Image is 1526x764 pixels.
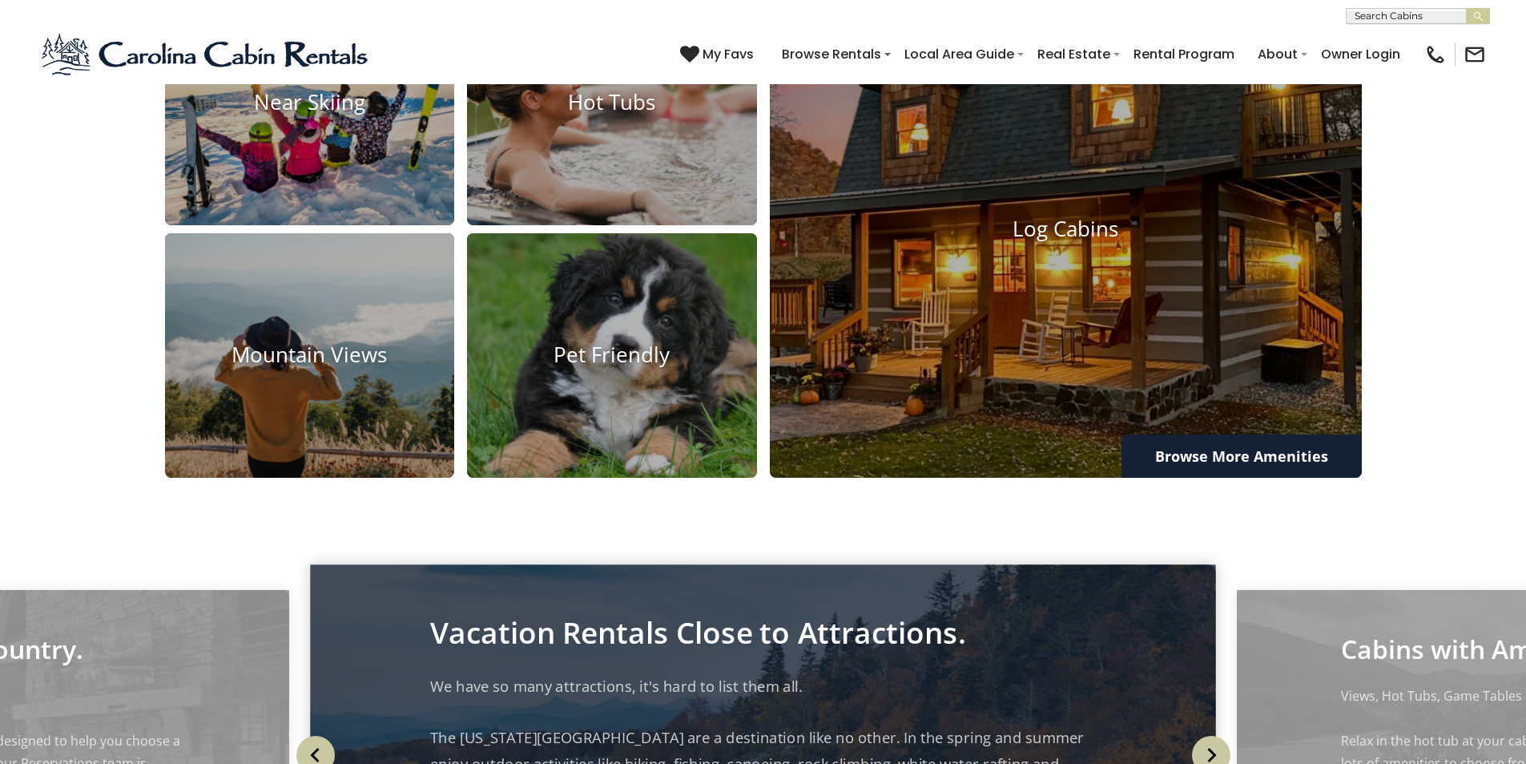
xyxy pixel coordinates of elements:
a: Owner Login [1313,40,1408,68]
h4: Pet Friendly [467,343,757,368]
a: Browse More Amenities [1121,435,1362,478]
a: Real Estate [1029,40,1118,68]
img: phone-regular-black.png [1424,43,1447,66]
span: My Favs [703,44,754,64]
a: My Favs [680,44,758,65]
img: Blue-2.png [40,30,372,79]
a: Local Area Guide [896,40,1022,68]
h4: Near Skiing [165,90,455,115]
a: Mountain Views [165,233,455,479]
h4: Hot Tubs [467,90,757,115]
a: About [1250,40,1306,68]
p: Vacation Rentals Close to Attractions. [430,620,1096,646]
img: mail-regular-black.png [1464,43,1486,66]
h4: Mountain Views [165,343,455,368]
a: Browse Rentals [774,40,889,68]
h4: Log Cabins [770,216,1362,241]
a: Pet Friendly [467,233,757,479]
a: Rental Program [1125,40,1242,68]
